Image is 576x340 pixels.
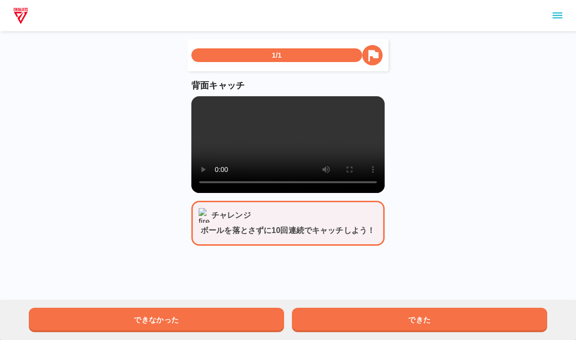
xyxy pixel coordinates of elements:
p: ボールを落とさずに10回連続でキャッチしよう！ [201,225,379,236]
button: できなかった [29,308,284,332]
p: 1/1 [272,50,282,60]
img: dummy [12,6,30,25]
button: sidemenu [549,7,566,24]
button: できた [292,308,547,332]
p: チャレンジ [211,210,251,221]
img: fire_icon [199,208,209,223]
p: 背面キャッチ [191,79,385,92]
